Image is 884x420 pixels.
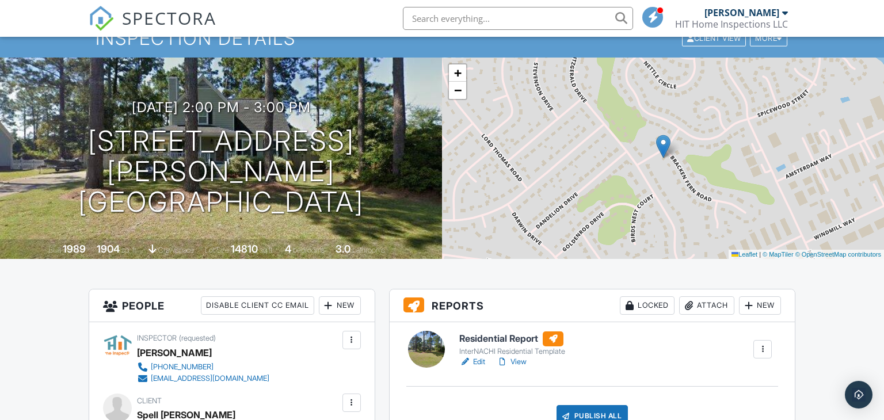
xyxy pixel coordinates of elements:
[731,251,757,258] a: Leaflet
[96,28,788,48] h1: Inspection Details
[89,16,216,40] a: SPECTORA
[205,246,229,254] span: Lot Size
[497,356,527,368] a: View
[750,30,787,46] div: More
[137,373,269,384] a: [EMAIL_ADDRESS][DOMAIN_NAME]
[352,246,385,254] span: bathrooms
[285,243,291,255] div: 4
[137,334,177,342] span: Inspector
[759,251,761,258] span: |
[449,64,466,82] a: Zoom in
[459,331,565,346] h6: Residential Report
[137,361,269,373] a: [PHONE_NUMBER]
[845,381,872,408] div: Open Intercom Messenger
[656,135,670,158] img: Marker
[763,251,794,258] a: © MapTiler
[137,344,212,361] div: [PERSON_NAME]
[48,246,61,254] span: Built
[682,30,746,46] div: Client View
[454,83,462,97] span: −
[454,66,462,80] span: +
[158,246,194,254] span: crawlspace
[151,362,214,372] div: [PHONE_NUMBER]
[63,243,86,255] div: 1989
[319,296,361,315] div: New
[179,334,216,342] span: (requested)
[704,7,779,18] div: [PERSON_NAME]
[681,33,749,42] a: Client View
[293,246,325,254] span: bedrooms
[459,347,565,356] div: InterNACHI Residential Template
[449,82,466,99] a: Zoom out
[89,289,375,322] h3: People
[390,289,795,322] h3: Reports
[620,296,675,315] div: Locked
[97,243,120,255] div: 1904
[739,296,781,315] div: New
[675,18,788,30] div: HIT Home Inspections LLC
[459,331,565,357] a: Residential Report InterNACHI Residential Template
[89,6,114,31] img: The Best Home Inspection Software - Spectora
[121,246,138,254] span: sq. ft.
[403,7,633,30] input: Search everything...
[459,356,485,368] a: Edit
[201,296,314,315] div: Disable Client CC Email
[151,374,269,383] div: [EMAIL_ADDRESS][DOMAIN_NAME]
[795,251,881,258] a: © OpenStreetMap contributors
[18,126,424,217] h1: [STREET_ADDRESS][PERSON_NAME] [GEOGRAPHIC_DATA]
[132,100,311,115] h3: [DATE] 2:00 pm - 3:00 pm
[679,296,734,315] div: Attach
[260,246,274,254] span: sq.ft.
[231,243,258,255] div: 14810
[137,396,162,405] span: Client
[122,6,216,30] span: SPECTORA
[336,243,350,255] div: 3.0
